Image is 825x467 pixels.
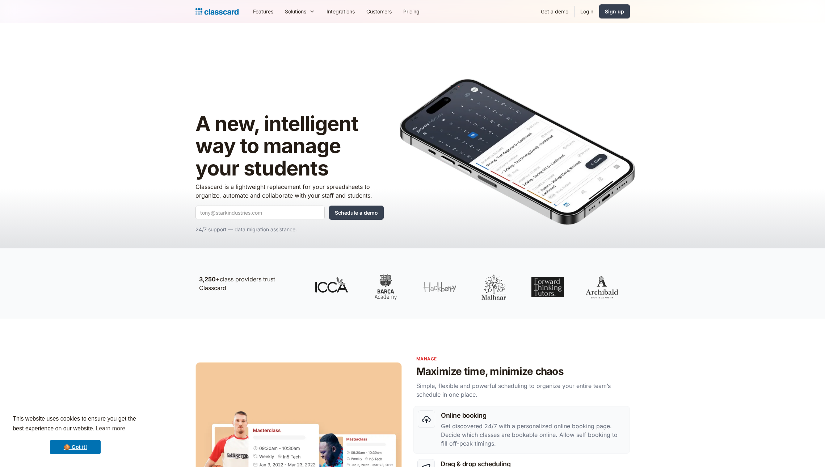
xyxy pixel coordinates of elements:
[397,3,425,20] a: Pricing
[535,3,574,20] a: Get a demo
[195,206,384,220] form: Quick Demo Form
[94,423,126,434] a: learn more about cookies
[195,7,239,17] a: Logo
[199,276,220,283] strong: 3,250+
[441,422,625,448] p: Get discovered 24/7 with a personalized online booking page. Decide which classes are bookable on...
[599,4,630,18] a: Sign up
[321,3,361,20] a: Integrations
[416,355,630,362] p: Manage
[605,8,624,15] div: Sign up
[247,3,279,20] a: Features
[416,365,630,378] h2: Maximize time, minimize chaos
[199,275,300,292] p: class providers trust Classcard
[13,414,138,434] span: This website uses cookies to ensure you get the best experience on our website.
[195,225,384,234] p: 24/7 support — data migration assistance.
[50,440,101,454] a: dismiss cookie message
[279,3,321,20] div: Solutions
[329,206,384,220] input: Schedule a demo
[441,410,625,420] h3: Online booking
[195,182,384,200] p: Classcard is a lightweight replacement for your spreadsheets to organize, automate and collaborat...
[195,113,384,180] h1: A new, intelligent way to manage your students
[574,3,599,20] a: Login
[361,3,397,20] a: Customers
[195,206,325,219] input: tony@starkindustries.com
[6,408,145,461] div: cookieconsent
[285,8,306,15] div: Solutions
